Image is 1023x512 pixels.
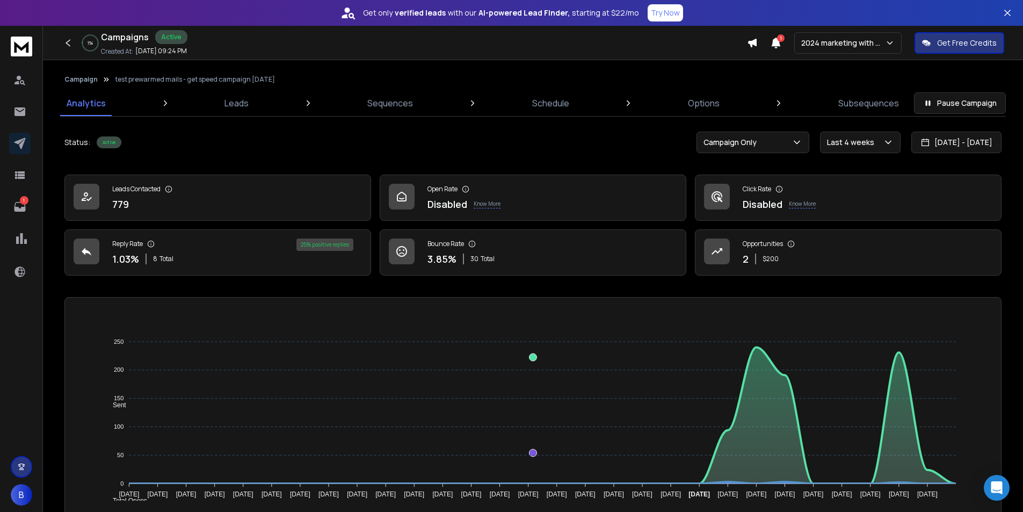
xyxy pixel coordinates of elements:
[917,491,938,498] tspan: [DATE]
[218,90,255,116] a: Leads
[20,196,28,205] p: 1
[688,97,720,110] p: Options
[703,137,761,148] p: Campaign Only
[9,196,31,218] a: 1
[60,90,112,116] a: Analytics
[205,491,225,498] tspan: [DATE]
[88,40,93,46] p: 1 %
[114,338,124,345] tspan: 250
[97,136,121,148] div: Active
[135,47,187,55] p: [DATE] 09:24 PM
[380,175,686,221] a: Open RateDisabledKnow More
[153,255,157,263] span: 8
[547,491,567,498] tspan: [DATE]
[112,240,143,248] p: Reply Rate
[114,367,124,373] tspan: 200
[427,240,464,248] p: Bounce Rate
[743,197,782,212] p: Disabled
[681,90,726,116] a: Options
[11,484,32,506] button: B
[367,97,413,110] p: Sequences
[746,491,766,498] tspan: [DATE]
[318,491,339,498] tspan: [DATE]
[575,491,596,498] tspan: [DATE]
[404,491,424,498] tspan: [DATE]
[743,251,749,266] p: 2
[937,38,997,48] p: Get Free Credits
[827,137,879,148] p: Last 4 weeks
[67,97,106,110] p: Analytics
[101,47,133,56] p: Created At:
[832,90,905,116] a: Subsequences
[112,185,161,193] p: Leads Contacted
[470,255,478,263] span: 30
[120,480,124,487] tspan: 0
[695,175,1002,221] a: Click RateDisabledKnow More
[347,491,367,498] tspan: [DATE]
[148,491,168,498] tspan: [DATE]
[427,251,456,266] p: 3.85 %
[395,8,446,18] strong: verified leads
[233,491,253,498] tspan: [DATE]
[159,255,173,263] span: Total
[648,4,683,21] button: Try Now
[432,491,453,498] tspan: [DATE]
[112,197,129,212] p: 779
[64,137,90,148] p: Status:
[461,491,482,498] tspan: [DATE]
[112,251,139,266] p: 1.03 %
[789,200,816,208] p: Know More
[775,491,795,498] tspan: [DATE]
[777,34,785,42] span: 1
[155,30,187,44] div: Active
[914,92,1006,114] button: Pause Campaign
[224,97,249,110] p: Leads
[427,197,467,212] p: Disabled
[803,491,824,498] tspan: [DATE]
[117,452,124,458] tspan: 50
[717,491,738,498] tspan: [DATE]
[832,491,852,498] tspan: [DATE]
[262,491,282,498] tspan: [DATE]
[838,97,899,110] p: Subsequences
[604,491,624,498] tspan: [DATE]
[915,32,1004,54] button: Get Free Credits
[427,185,458,193] p: Open Rate
[889,491,909,498] tspan: [DATE]
[375,491,396,498] tspan: [DATE]
[114,423,124,430] tspan: 100
[801,38,885,48] p: 2024 marketing with Dvir
[688,491,710,498] tspan: [DATE]
[64,175,371,221] a: Leads Contacted779
[984,475,1010,501] div: Open Intercom Messenger
[105,497,147,504] span: Total Opens
[911,132,1002,153] button: [DATE] - [DATE]
[64,75,98,84] button: Campaign
[860,491,881,498] tspan: [DATE]
[481,255,495,263] span: Total
[743,240,783,248] p: Opportunities
[651,8,680,18] p: Try Now
[763,255,779,263] p: $ 200
[105,401,126,409] span: Sent
[115,75,275,84] p: test prewarmed mails - get speed campaign [DATE]
[361,90,419,116] a: Sequences
[632,491,652,498] tspan: [DATE]
[478,8,570,18] strong: AI-powered Lead Finder,
[526,90,576,116] a: Schedule
[532,97,569,110] p: Schedule
[114,395,124,401] tspan: 150
[64,229,371,276] a: Reply Rate1.03%8Total25% positive replies
[695,229,1002,276] a: Opportunities2$200
[296,239,353,251] div: 25 % positive replies
[380,229,686,276] a: Bounce Rate3.85%30Total
[290,491,310,498] tspan: [DATE]
[743,185,771,193] p: Click Rate
[11,37,32,56] img: logo
[101,31,149,44] h1: Campaigns
[518,491,539,498] tspan: [DATE]
[661,491,681,498] tspan: [DATE]
[119,491,139,498] tspan: [DATE]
